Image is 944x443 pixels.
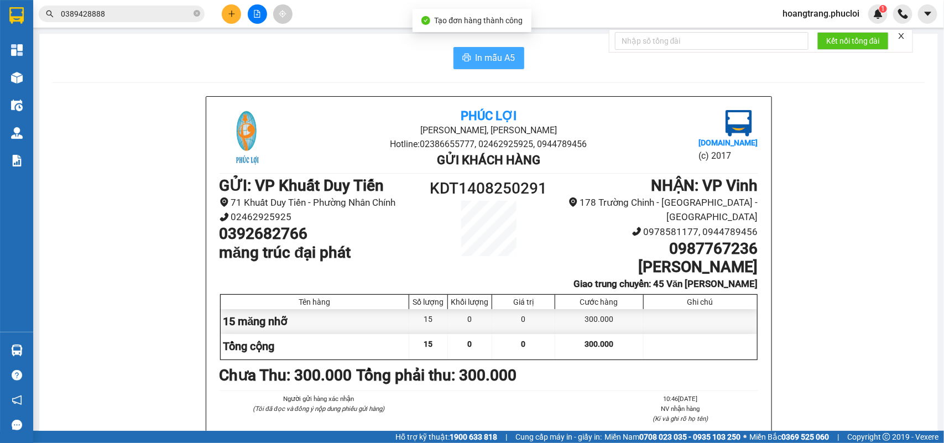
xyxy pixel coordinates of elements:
div: Tên hàng [223,298,406,306]
div: Giá trị [495,298,552,306]
span: hoangtrang.phucloi [774,7,868,20]
span: caret-down [923,9,933,19]
span: search [46,10,54,18]
h1: [PERSON_NAME] [556,258,758,277]
li: 178 Trường Chinh - [GEOGRAPHIC_DATA] - [GEOGRAPHIC_DATA] [556,195,758,225]
span: | [505,431,507,443]
div: 15 [409,309,448,334]
span: environment [569,197,578,207]
img: phone-icon [898,9,908,19]
li: Người gửi hàng xác nhận [242,394,396,404]
img: icon-new-feature [873,9,883,19]
span: copyright [883,433,890,441]
span: Cung cấp máy in - giấy in: [515,431,602,443]
span: 1 [881,5,885,13]
img: warehouse-icon [11,345,23,356]
div: Cước hàng [558,298,640,306]
li: 02462925925 [220,210,421,225]
span: Tạo đơn hàng thành công [435,16,523,25]
b: GỬI : VP Khuất Duy Tiến [14,80,179,98]
span: Tổng cộng [223,340,275,353]
span: message [12,420,22,430]
button: file-add [248,4,267,24]
span: close-circle [194,9,200,19]
span: question-circle [12,370,22,381]
span: In mẫu A5 [476,51,515,65]
img: warehouse-icon [11,100,23,111]
span: ⚪️ [743,435,747,439]
b: Chưa Thu : 300.000 [220,366,352,384]
li: 10:46[DATE] [603,394,758,404]
img: logo.jpg [14,14,69,69]
li: (c) 2017 [698,149,758,163]
img: logo.jpg [726,110,752,137]
span: 0 [468,340,472,348]
div: Khối lượng [451,298,489,306]
b: Phúc Lợi [461,109,517,123]
span: notification [12,395,22,405]
strong: 1900 633 818 [450,432,497,441]
input: Tìm tên, số ĐT hoặc mã đơn [61,8,191,20]
span: printer [462,53,471,64]
div: Ghi chú [646,298,754,306]
span: Kết nối tổng đài [826,35,880,47]
li: [PERSON_NAME], [PERSON_NAME] [103,27,462,41]
li: Hotline: 02386655777, 02462925925, 0944789456 [103,41,462,55]
img: logo.jpg [220,110,275,165]
strong: 0369 525 060 [781,432,829,441]
img: logo-vxr [9,7,24,24]
b: Gửi khách hàng [437,153,540,167]
b: [DOMAIN_NAME] [698,138,758,147]
span: phone [220,212,229,222]
div: 0 [448,309,492,334]
b: Giao trung chuyển: 45 Văn [PERSON_NAME] [573,278,758,289]
b: NHẬN : VP Vinh [651,176,758,195]
div: 15 măng nhỡ [221,309,410,334]
li: 71 Khuất Duy Tiến - Phường Nhân Chính [220,195,421,210]
div: 0 [492,309,555,334]
span: file-add [253,10,261,18]
strong: 0708 023 035 - 0935 103 250 [639,432,740,441]
span: environment [220,197,229,207]
span: Miền Bắc [749,431,829,443]
li: Hotline: 02386655777, 02462925925, 0944789456 [309,137,668,151]
span: 300.000 [585,340,613,348]
input: Nhập số tổng đài [615,32,809,50]
button: aim [273,4,293,24]
span: check-circle [421,16,430,25]
span: 15 [424,340,433,348]
img: solution-icon [11,155,23,166]
h1: măng trúc đại phát [220,243,421,262]
img: dashboard-icon [11,44,23,56]
h1: KDT1408250291 [421,176,556,201]
span: 0 [521,340,526,348]
span: phone [632,227,641,236]
div: Số lượng [412,298,445,306]
b: Tổng phải thu: 300.000 [357,366,517,384]
li: 0978581177, 0944789456 [556,225,758,239]
h1: 0392682766 [220,225,421,243]
button: printerIn mẫu A5 [453,47,524,69]
b: GỬI : VP Khuất Duy Tiến [220,176,384,195]
i: (Tôi đã đọc và đồng ý nộp dung phiếu gửi hàng) [253,405,384,413]
span: close-circle [194,10,200,17]
span: Miền Nam [604,431,740,443]
button: plus [222,4,241,24]
li: [PERSON_NAME], [PERSON_NAME] [309,123,668,137]
li: NV nhận hàng [603,404,758,414]
span: close [898,32,905,40]
button: caret-down [918,4,937,24]
span: plus [228,10,236,18]
img: warehouse-icon [11,127,23,139]
span: | [837,431,839,443]
i: (Kí và ghi rõ họ tên) [653,415,708,423]
div: 300.000 [555,309,643,334]
button: Kết nối tổng đài [817,32,889,50]
img: warehouse-icon [11,72,23,84]
span: aim [279,10,286,18]
h1: 0987767236 [556,239,758,258]
sup: 1 [879,5,887,13]
span: Hỗ trợ kỹ thuật: [395,431,497,443]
